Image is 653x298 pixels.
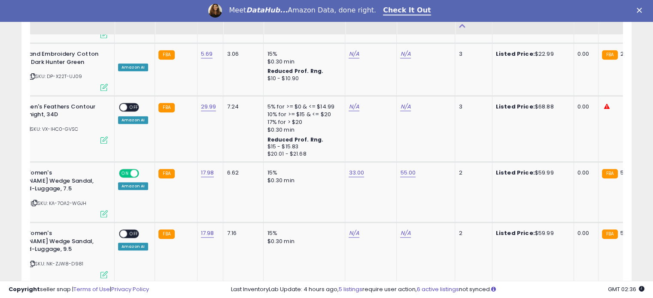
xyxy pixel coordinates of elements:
div: 0.00 [577,103,592,111]
div: 15% [267,50,338,58]
a: 29.99 [201,102,216,111]
div: seller snap | | [9,286,149,294]
div: 10% for >= $15 & <= $20 [267,111,338,118]
div: Amazon AI [118,116,148,124]
a: N/A [349,50,359,58]
div: 0.00 [577,169,592,177]
a: N/A [400,229,410,238]
small: FBA [158,50,174,60]
small: FBA [602,50,618,60]
div: $22.99 [496,50,567,58]
div: $15 - $15.83 [267,143,338,151]
div: 17% for > $20 [267,118,338,126]
span: 50.99 [620,229,635,237]
div: $10 - $10.90 [267,75,338,82]
small: FBA [602,229,618,239]
a: Check It Out [383,6,431,15]
div: 6.62 [227,169,257,177]
div: Close [637,8,645,13]
b: Listed Price: [496,229,535,237]
div: Amazon AI [118,182,148,190]
b: Listed Price: [496,50,535,58]
b: Listed Price: [496,169,535,177]
b: Reduced Prof. Rng. [267,67,323,75]
b: Listed Price: [496,102,535,111]
a: 17.98 [201,229,214,238]
div: Amazon AI [118,243,148,250]
div: 15% [267,169,338,177]
div: 2 [459,169,485,177]
strong: Copyright [9,285,40,293]
div: 7.16 [227,229,257,237]
span: 50.99 [620,169,635,177]
span: | SKU: NK-ZJW8-D981 [28,260,83,267]
div: 2 [459,229,485,237]
a: 6 active listings [417,285,459,293]
div: $0.30 min [267,126,338,134]
div: Meet Amazon Data, done right. [229,6,376,15]
a: 5.69 [201,50,213,58]
a: 33.00 [349,169,364,177]
a: N/A [400,102,410,111]
div: $0.30 min [267,58,338,66]
small: FBA [158,103,174,112]
a: N/A [400,50,410,58]
i: DataHub... [246,6,288,14]
div: $20.01 - $21.68 [267,151,338,158]
span: | SKU: DP-X22T-UJ09 [28,73,82,80]
div: 15% [267,229,338,237]
small: FBA [158,229,174,239]
div: $0.30 min [267,177,338,184]
span: | SKU: VX-IHC0-GVSC [24,126,78,132]
div: 7.24 [227,103,257,111]
div: 3 [459,103,485,111]
div: 5% for >= $0 & <= $14.99 [267,103,338,111]
small: FBA [602,169,618,178]
small: FBA [158,169,174,178]
span: 2025-10-12 02:36 GMT [608,285,644,293]
div: $59.99 [496,229,567,237]
div: 0.00 [577,50,592,58]
div: $68.88 [496,103,567,111]
span: OFF [138,170,152,177]
div: 3.06 [227,50,257,58]
a: 5 listings [339,285,362,293]
a: N/A [349,229,359,238]
a: Privacy Policy [111,285,149,293]
span: ON [120,170,131,177]
span: OFF [127,230,141,238]
span: OFF [127,103,141,111]
div: 0.00 [577,229,592,237]
div: $0.30 min [267,238,338,245]
b: Reduced Prof. Rng. [267,136,323,143]
div: Amazon AI [118,63,148,71]
a: N/A [349,102,359,111]
span: 22.99 [620,50,635,58]
div: 3 [459,50,485,58]
a: 17.98 [201,169,214,177]
img: Profile image for Georgie [208,4,222,18]
div: Last InventoryLab Update: 4 hours ago, require user action, not synced. [231,286,644,294]
a: Terms of Use [73,285,110,293]
a: 55.00 [400,169,416,177]
span: | SKU: KA-7OA2-WGJH [30,200,86,207]
div: $59.99 [496,169,567,177]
